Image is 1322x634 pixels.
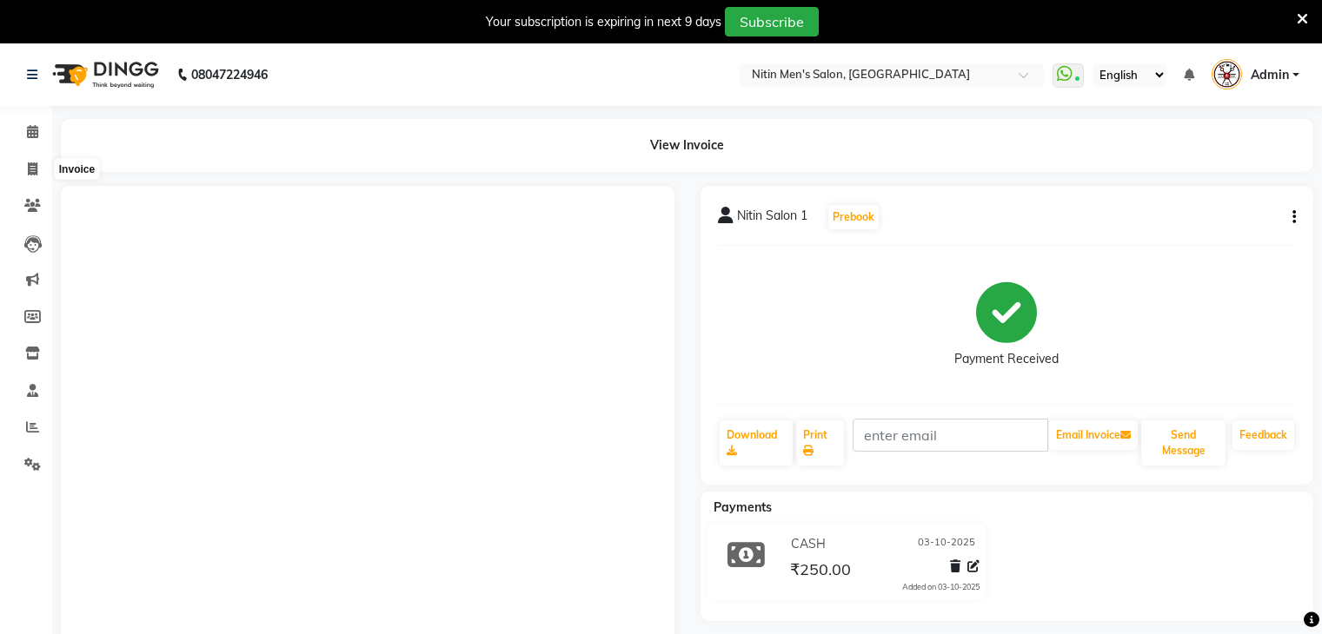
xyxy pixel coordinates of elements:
[918,535,975,553] span: 03-10-2025
[714,499,772,515] span: Payments
[725,7,819,36] button: Subscribe
[853,419,1048,452] input: enter email
[1212,59,1242,89] img: Admin
[486,13,721,31] div: Your subscription is expiring in next 9 days
[1232,420,1294,450] a: Feedback
[1141,420,1226,466] button: Send Message
[1049,420,1138,450] button: Email Invoice
[720,420,794,466] a: Download
[1251,66,1289,84] span: Admin
[55,159,99,180] div: Invoice
[954,350,1059,368] div: Payment Received
[737,207,807,231] span: Nitin Salon 1
[791,535,826,553] span: CASH
[902,581,980,593] div: Added on 03-10-2025
[61,119,1313,172] div: View Invoice
[191,50,268,99] b: 08047224946
[828,205,879,229] button: Prebook
[796,420,844,466] a: Print
[790,559,851,584] span: ₹250.00
[44,50,163,99] img: logo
